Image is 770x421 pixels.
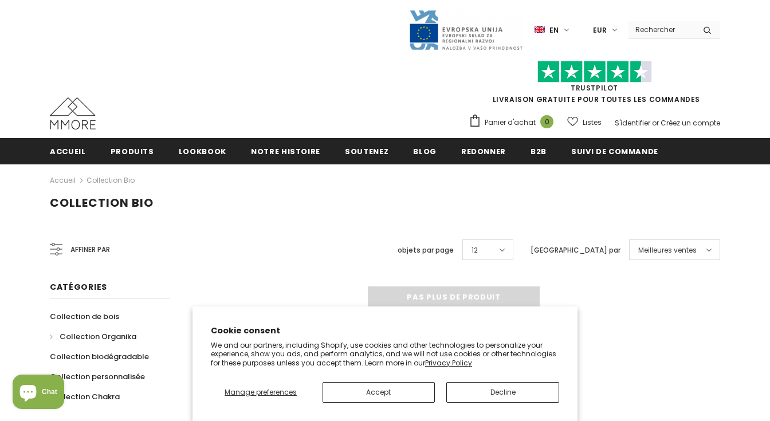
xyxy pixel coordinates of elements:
a: Redonner [461,138,506,164]
a: Collection personnalisée [50,367,145,387]
button: Decline [446,382,559,403]
span: Panier d'achat [485,117,536,128]
p: We and our partners, including Shopify, use cookies and other technologies to personalize your ex... [211,341,559,368]
span: soutenez [345,146,388,157]
a: S'identifier [615,118,650,128]
a: Privacy Policy [425,358,472,368]
span: Collection Chakra [50,391,120,402]
span: 12 [472,245,478,256]
span: Catégories [50,281,107,293]
span: LIVRAISON GRATUITE POUR TOUTES LES COMMANDES [469,66,720,104]
span: or [652,118,659,128]
img: Cas MMORE [50,97,96,129]
span: Collection personnalisée [50,371,145,382]
input: Search Site [628,21,694,38]
a: B2B [531,138,547,164]
span: Affiner par [70,243,110,256]
span: Manage preferences [225,387,297,397]
a: soutenez [345,138,388,164]
span: EUR [593,25,607,36]
span: Produits [111,146,154,157]
span: B2B [531,146,547,157]
a: Notre histoire [251,138,320,164]
label: [GEOGRAPHIC_DATA] par [531,245,620,256]
span: Accueil [50,146,86,157]
a: Collection de bois [50,306,119,326]
span: Suivi de commande [571,146,658,157]
label: objets par page [398,245,454,256]
a: Collection Bio [87,175,135,185]
a: Produits [111,138,154,164]
span: Collection de bois [50,311,119,322]
span: Collection biodégradable [50,351,149,362]
inbox-online-store-chat: Shopify online store chat [9,375,68,412]
span: 0 [540,115,553,128]
a: Collection biodégradable [50,347,149,367]
span: Redonner [461,146,506,157]
a: Collection Chakra [50,387,120,407]
img: i-lang-1.png [535,25,545,35]
a: Créez un compte [661,118,720,128]
span: Notre histoire [251,146,320,157]
span: Blog [413,146,437,157]
button: Accept [323,382,435,403]
span: Listes [583,117,602,128]
span: en [549,25,559,36]
span: Lookbook [179,146,226,157]
a: Accueil [50,174,76,187]
a: Accueil [50,138,86,164]
a: Panier d'achat 0 [469,114,559,131]
span: Collection Organika [60,331,136,342]
a: Listes [567,112,602,132]
a: Lookbook [179,138,226,164]
a: Suivi de commande [571,138,658,164]
a: TrustPilot [571,83,618,93]
button: Manage preferences [211,382,311,403]
span: Collection Bio [50,195,154,211]
a: Javni Razpis [408,25,523,34]
img: Faites confiance aux étoiles pilotes [537,61,652,83]
a: Collection Organika [50,326,136,347]
a: Blog [413,138,437,164]
img: Javni Razpis [408,9,523,51]
h2: Cookie consent [211,325,559,337]
span: Meilleures ventes [638,245,697,256]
